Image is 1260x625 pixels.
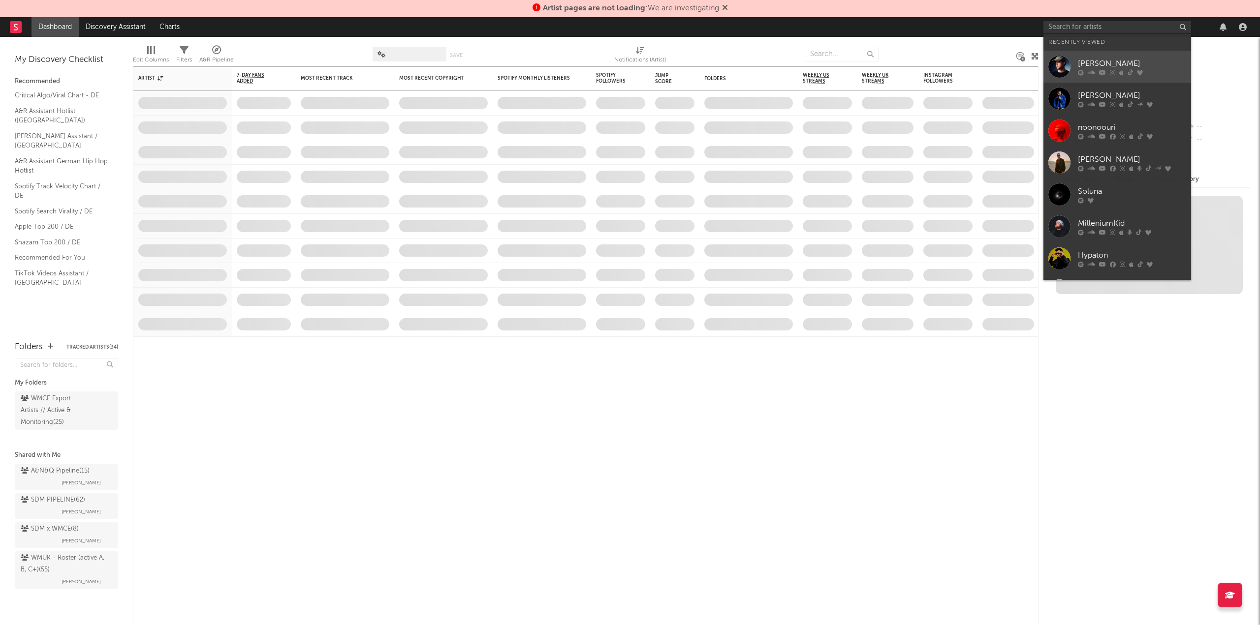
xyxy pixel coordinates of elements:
span: [PERSON_NAME] [62,576,101,588]
div: Most Recent Copyright [399,75,473,81]
div: Folders [704,76,778,82]
a: MilleniumKid [1043,210,1191,242]
div: A&R Pipeline [199,54,234,66]
a: Apple Top 200 / DE [15,221,108,232]
input: Search... [805,47,879,61]
div: Filters [176,42,192,70]
span: Weekly US Streams [803,72,837,84]
a: A&R Assistant Hotlist ([GEOGRAPHIC_DATA]) [15,106,108,126]
a: Hypaton [1043,242,1191,274]
a: SDM PIPELINE(62)[PERSON_NAME] [15,493,118,519]
span: [PERSON_NAME] [62,477,101,489]
div: SDM x WMCE ( 8 ) [21,523,79,535]
a: Spotify Search Virality / DE [15,206,108,217]
a: [PERSON_NAME] [1043,51,1191,83]
div: Most Recent Track [301,75,375,81]
div: Artist [138,75,212,81]
a: Recommended For You [15,252,108,263]
div: Shared with Me [15,449,118,461]
div: MilleniumKid [1078,217,1186,229]
input: Search for folders... [15,358,118,372]
button: Tracked Artists(34) [66,345,118,350]
a: [PERSON_NAME] [1043,274,1191,306]
span: : We are investigating [543,4,719,12]
a: TikTok Videos Assistant / [GEOGRAPHIC_DATA] [15,268,108,288]
div: Instagram Followers [923,72,958,84]
a: Critical Algo/Viral Chart - DE [15,90,108,101]
div: -- [1185,133,1250,146]
a: Discovery Assistant [79,17,153,37]
a: WMCE Export Artists // Active & Monitoring(25) [15,391,118,430]
a: Charts [153,17,187,37]
div: Hypaton [1078,249,1186,261]
div: A&N&Q Pipeline ( 15 ) [21,465,90,477]
a: Soluna [1043,179,1191,210]
span: Dismiss [722,4,728,12]
span: [PERSON_NAME] [62,506,101,518]
div: Folders [15,341,43,353]
span: 7-Day Fans Added [237,72,276,84]
a: [PERSON_NAME] [1043,147,1191,179]
div: Filters [176,54,192,66]
div: [PERSON_NAME] [1078,89,1186,101]
div: Edit Columns [133,54,169,66]
a: A&R Assistant German Hip Hop Hotlist [15,156,108,176]
a: A&N&Q Pipeline(15)[PERSON_NAME] [15,464,118,490]
span: [PERSON_NAME] [62,535,101,547]
a: Spotify Track Velocity Chart / DE [15,181,108,201]
div: Jump Score [655,73,680,85]
a: Shazam Top 200 / DE [15,237,108,248]
div: Spotify Followers [596,72,630,84]
a: noonoouri [1043,115,1191,147]
div: [PERSON_NAME] [1078,153,1186,165]
div: A&R Pipeline [199,42,234,70]
a: Dashboard [31,17,79,37]
a: WMUK - Roster (active A, B, C+)(55)[PERSON_NAME] [15,551,118,589]
a: SDM x WMCE(8)[PERSON_NAME] [15,522,118,548]
span: Weekly UK Streams [862,72,899,84]
div: -- [1185,120,1250,133]
div: Spotify Monthly Listeners [498,75,571,81]
div: noonoouri [1078,121,1186,133]
a: [PERSON_NAME] [1043,83,1191,115]
div: WMUK - Roster (active A, B, C+) ( 55 ) [21,552,110,576]
div: Recommended [15,76,118,88]
span: Artist pages are not loading [543,4,645,12]
div: WMCE Export Artists // Active & Monitoring ( 25 ) [21,393,90,428]
a: [PERSON_NAME] Assistant / [GEOGRAPHIC_DATA] [15,131,108,151]
div: Edit Columns [133,42,169,70]
div: My Folders [15,377,118,389]
div: Notifications (Artist) [614,54,666,66]
input: Search for artists [1043,21,1191,33]
div: [PERSON_NAME] [1078,58,1186,69]
div: Recently Viewed [1048,36,1186,48]
div: Soluna [1078,185,1186,197]
div: SDM PIPELINE ( 62 ) [21,494,85,506]
div: My Discovery Checklist [15,54,118,66]
button: Save [450,53,463,58]
div: Notifications (Artist) [614,42,666,70]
